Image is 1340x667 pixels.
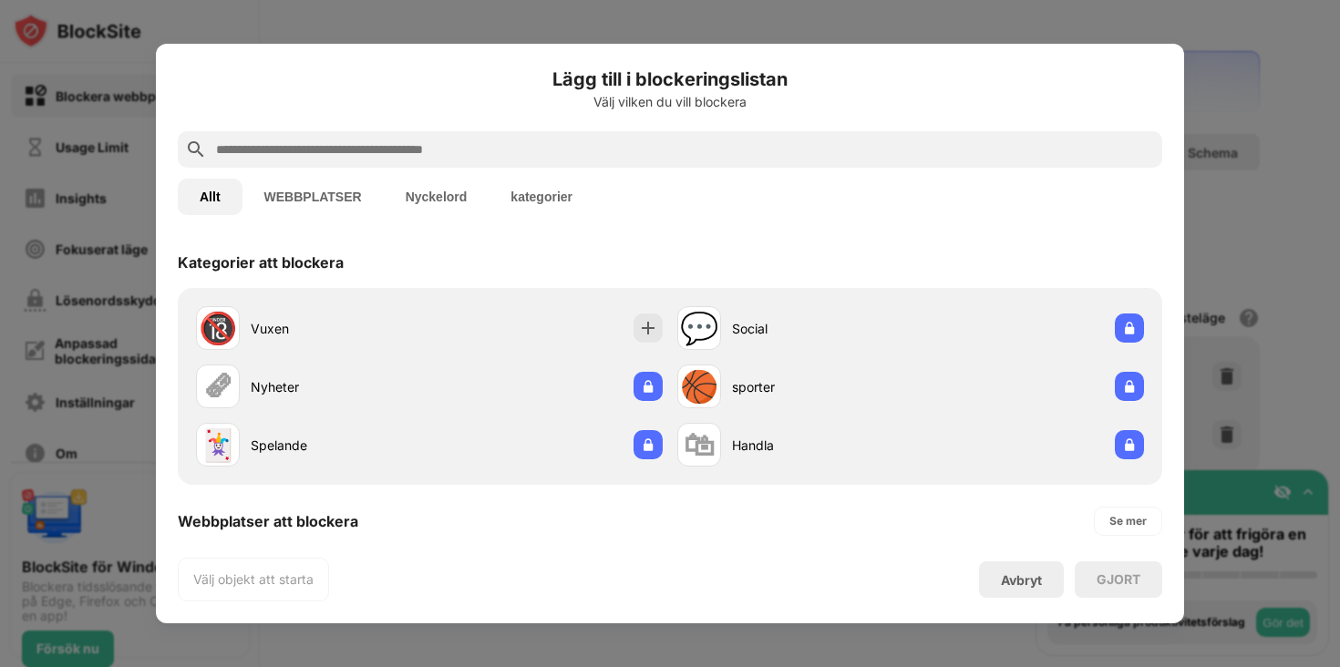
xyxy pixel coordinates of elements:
[199,310,237,347] div: 🔞
[193,570,314,589] div: Välj objekt att starta
[732,436,911,455] div: Handla
[489,179,594,215] button: kategorier
[251,377,429,396] div: Nyheter
[684,426,715,464] div: 🛍
[680,310,718,347] div: 💬
[384,179,490,215] button: Nyckelord
[178,95,1162,109] div: Välj vilken du vill blockera
[732,319,911,338] div: Social
[251,319,429,338] div: Vuxen
[1001,572,1042,588] div: Avbryt
[178,512,358,530] div: Webbplatser att blockera
[732,377,911,396] div: sporter
[1097,572,1140,587] div: GJORT
[1109,512,1147,530] div: Se mer
[202,368,233,405] div: 🗞
[185,139,207,160] img: search.svg
[242,179,384,215] button: WEBBPLATSER
[251,436,429,455] div: Spelande
[178,66,1162,93] h6: Lägg till i blockeringslistan
[680,368,718,405] div: 🏀
[178,253,344,272] div: Kategorier att blockera
[199,426,237,464] div: 🃏
[178,179,242,215] button: Allt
